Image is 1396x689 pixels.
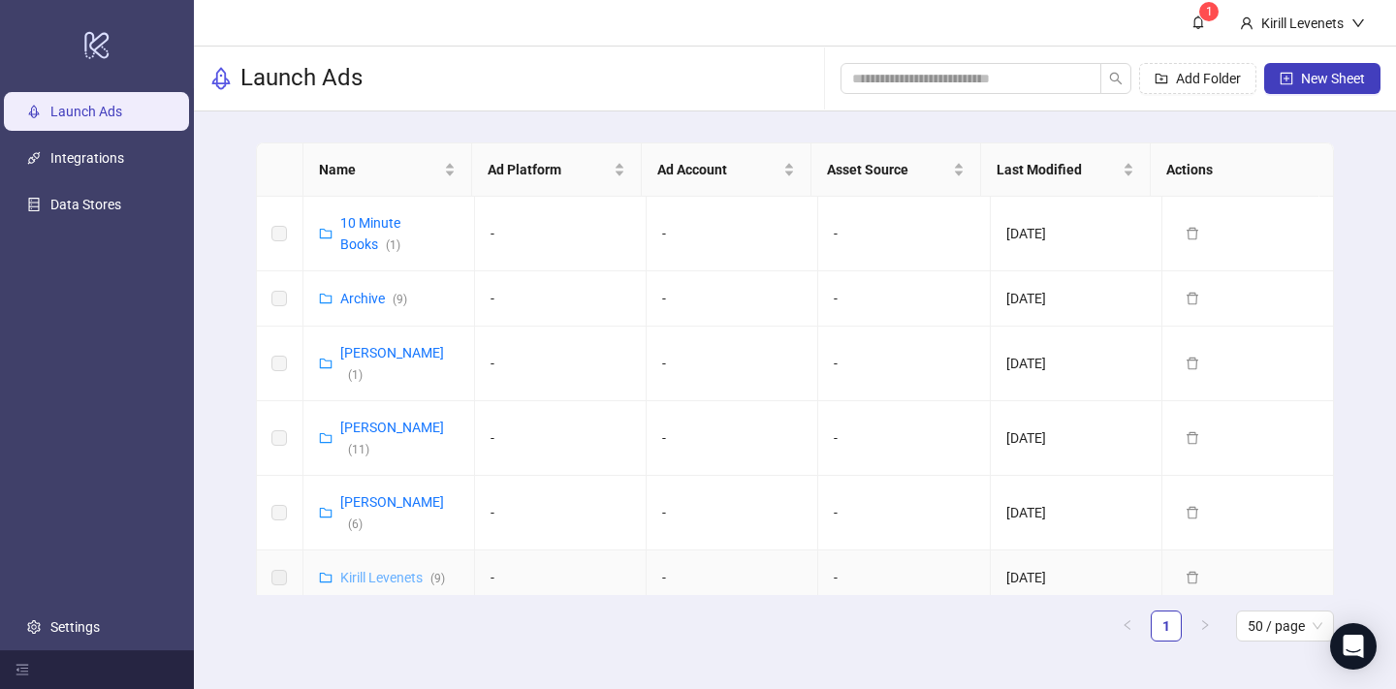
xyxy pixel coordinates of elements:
[209,67,233,90] span: rocket
[1112,611,1143,642] li: Previous Page
[475,271,647,327] td: -
[475,550,647,606] td: -
[1240,16,1253,30] span: user
[319,357,333,370] span: folder
[348,517,363,531] span: ( 6 )
[472,143,642,197] th: Ad Platform
[50,150,124,166] a: Integrations
[1176,71,1241,86] span: Add Folder
[319,506,333,519] span: folder
[1139,63,1256,94] button: Add Folder
[1264,63,1380,94] button: New Sheet
[1330,623,1377,670] div: Open Intercom Messenger
[386,238,400,252] span: ( 1 )
[991,550,1162,606] td: [DATE]
[991,401,1162,476] td: [DATE]
[818,476,990,550] td: -
[818,197,990,271] td: -
[818,327,990,401] td: -
[991,327,1162,401] td: [DATE]
[1301,71,1365,86] span: New Sheet
[475,327,647,401] td: -
[991,271,1162,327] td: [DATE]
[1280,72,1293,85] span: plus-square
[1186,357,1199,370] span: delete
[818,550,990,606] td: -
[827,159,949,180] span: Asset Source
[1191,16,1205,29] span: bell
[348,368,363,382] span: ( 1 )
[1351,16,1365,30] span: down
[340,420,444,456] a: [PERSON_NAME](11)
[647,271,818,327] td: -
[1186,292,1199,305] span: delete
[991,197,1162,271] td: [DATE]
[647,197,818,271] td: -
[319,227,333,240] span: folder
[647,401,818,476] td: -
[393,293,407,306] span: ( 9 )
[240,63,363,94] h3: Launch Ads
[1206,5,1213,18] span: 1
[647,550,818,606] td: -
[340,345,444,382] a: [PERSON_NAME](1)
[818,401,990,476] td: -
[1190,611,1221,642] button: right
[642,143,811,197] th: Ad Account
[647,476,818,550] td: -
[475,197,647,271] td: -
[647,327,818,401] td: -
[1199,2,1219,21] sup: 1
[319,431,333,445] span: folder
[340,215,400,252] a: 10 Minute Books(1)
[430,572,445,585] span: ( 9 )
[811,143,981,197] th: Asset Source
[818,271,990,327] td: -
[1186,571,1199,584] span: delete
[1248,611,1322,641] span: 50 / page
[1186,227,1199,240] span: delete
[475,476,647,550] td: -
[319,571,333,584] span: folder
[340,494,444,531] a: [PERSON_NAME](6)
[1155,72,1168,85] span: folder-add
[1151,143,1320,197] th: Actions
[50,197,121,212] a: Data Stores
[475,401,647,476] td: -
[997,159,1119,180] span: Last Modified
[1253,13,1351,34] div: Kirill Levenets
[50,104,122,119] a: Launch Ads
[1112,611,1143,642] button: left
[1152,611,1181,641] a: 1
[657,159,779,180] span: Ad Account
[1199,619,1211,631] span: right
[340,570,445,585] a: Kirill Levenets(9)
[1122,619,1133,631] span: left
[1190,611,1221,642] li: Next Page
[1109,72,1123,85] span: search
[319,159,441,180] span: Name
[488,159,610,180] span: Ad Platform
[319,292,333,305] span: folder
[348,443,369,456] span: ( 11 )
[1236,611,1334,642] div: Page Size
[991,476,1162,550] td: [DATE]
[340,291,407,306] a: Archive(9)
[1186,431,1199,445] span: delete
[1151,611,1182,642] li: 1
[303,143,473,197] th: Name
[981,143,1151,197] th: Last Modified
[1186,506,1199,519] span: delete
[50,619,100,635] a: Settings
[16,663,29,676] span: menu-fold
